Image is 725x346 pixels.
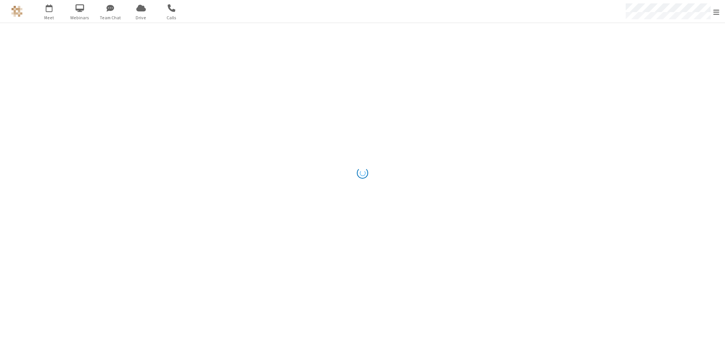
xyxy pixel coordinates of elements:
[96,14,125,21] span: Team Chat
[157,14,186,21] span: Calls
[11,6,23,17] img: QA Selenium DO NOT DELETE OR CHANGE
[66,14,94,21] span: Webinars
[35,14,63,21] span: Meet
[127,14,155,21] span: Drive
